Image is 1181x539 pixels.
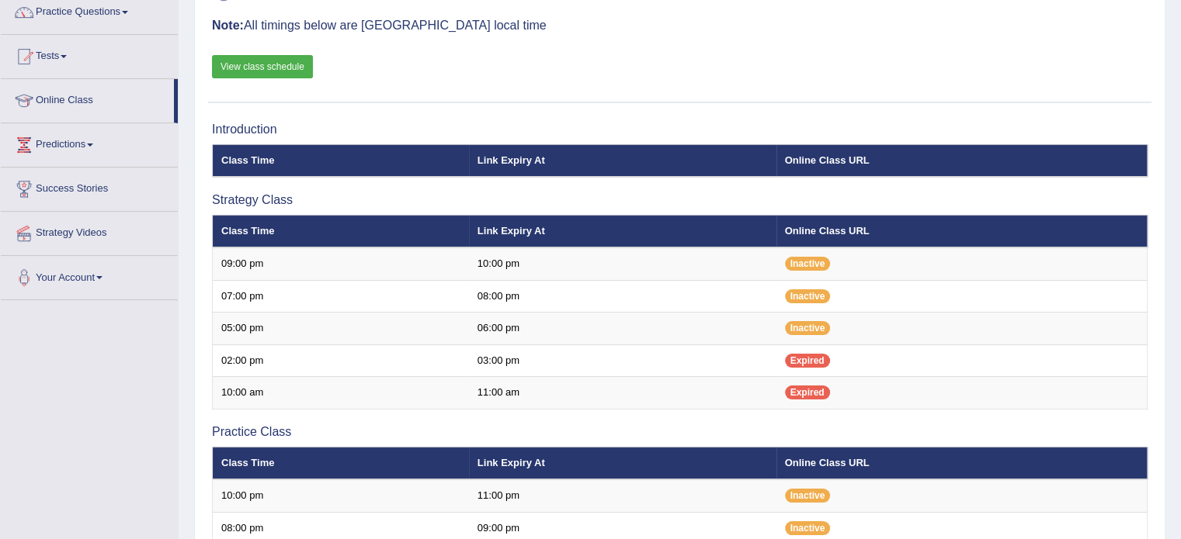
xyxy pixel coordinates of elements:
[213,313,469,345] td: 05:00 pm
[212,55,313,78] a: View class schedule
[785,354,830,368] span: Expired
[213,280,469,313] td: 07:00 pm
[785,289,831,303] span: Inactive
[213,479,469,512] td: 10:00 pm
[785,385,830,399] span: Expired
[212,19,1148,33] h3: All timings below are [GEOGRAPHIC_DATA] local time
[469,313,776,345] td: 06:00 pm
[1,168,178,206] a: Success Stories
[469,144,776,177] th: Link Expiry At
[212,123,1148,136] h3: Introduction
[1,123,178,162] a: Predictions
[213,377,469,409] td: 10:00 am
[213,247,469,280] td: 09:00 pm
[469,447,776,479] th: Link Expiry At
[1,256,178,295] a: Your Account
[776,447,1148,479] th: Online Class URL
[469,344,776,377] td: 03:00 pm
[212,19,244,32] b: Note:
[213,215,469,247] th: Class Time
[213,344,469,377] td: 02:00 pm
[469,215,776,247] th: Link Expiry At
[469,280,776,313] td: 08:00 pm
[212,425,1148,439] h3: Practice Class
[776,144,1148,177] th: Online Class URL
[213,447,469,479] th: Class Time
[776,215,1148,247] th: Online Class URL
[1,79,174,118] a: Online Class
[785,521,831,535] span: Inactive
[1,35,178,74] a: Tests
[785,489,831,503] span: Inactive
[212,193,1148,207] h3: Strategy Class
[785,321,831,335] span: Inactive
[469,377,776,409] td: 11:00 am
[785,257,831,271] span: Inactive
[469,247,776,280] td: 10:00 pm
[213,144,469,177] th: Class Time
[469,479,776,512] td: 11:00 pm
[1,212,178,250] a: Strategy Videos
